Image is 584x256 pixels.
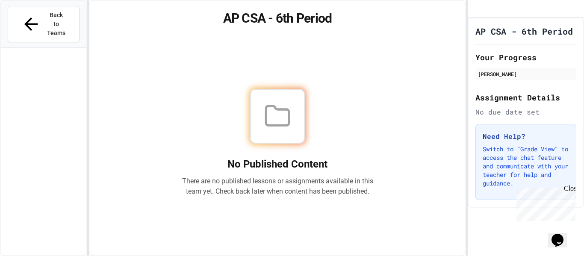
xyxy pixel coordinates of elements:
div: No due date set [475,107,576,117]
iframe: chat widget [513,185,575,221]
p: There are no published lessons or assignments available in this team yet. Check back later when c... [182,176,373,197]
h1: AP CSA - 6th Period [100,11,456,26]
h2: No Published Content [182,157,373,171]
button: Back to Teams [8,6,80,42]
h2: Assignment Details [475,91,576,103]
h2: Your Progress [475,51,576,63]
span: Back to Teams [46,11,66,38]
div: [PERSON_NAME] [478,70,574,78]
h3: Need Help? [483,131,569,141]
p: Switch to "Grade View" to access the chat feature and communicate with your teacher for help and ... [483,145,569,188]
h1: AP CSA - 6th Period [475,25,573,37]
iframe: chat widget [548,222,575,247]
div: Chat with us now!Close [3,3,59,54]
